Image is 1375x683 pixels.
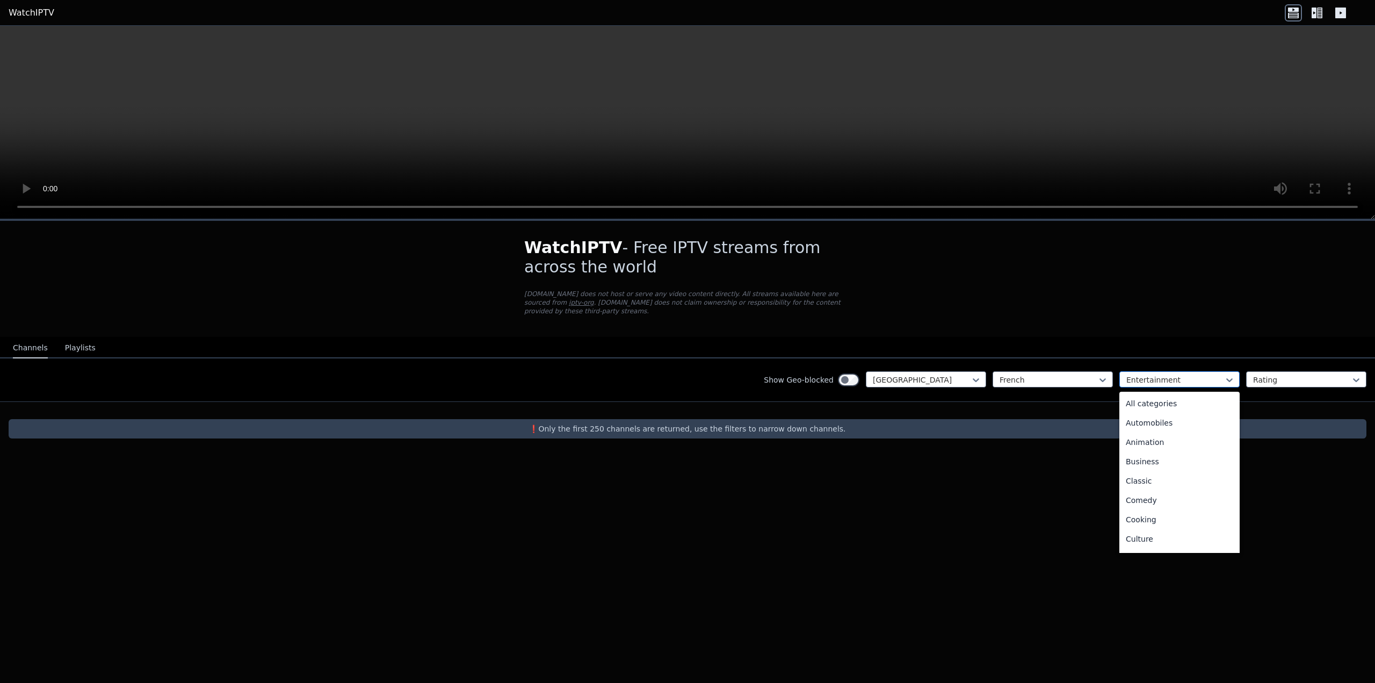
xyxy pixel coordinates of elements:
[524,290,851,315] p: [DOMAIN_NAME] does not host or serve any video content directly. All streams available here are s...
[764,375,834,385] label: Show Geo-blocked
[1119,413,1240,433] div: Automobiles
[1119,452,1240,471] div: Business
[9,6,54,19] a: WatchIPTV
[524,238,623,257] span: WatchIPTV
[1119,549,1240,568] div: Documentary
[1119,394,1240,413] div: All categories
[569,299,594,306] a: iptv-org
[1119,491,1240,510] div: Comedy
[1119,471,1240,491] div: Classic
[524,238,851,277] h1: - Free IPTV streams from across the world
[13,338,48,358] button: Channels
[65,338,96,358] button: Playlists
[1119,529,1240,549] div: Culture
[1119,510,1240,529] div: Cooking
[13,423,1362,434] p: ❗️Only the first 250 channels are returned, use the filters to narrow down channels.
[1119,433,1240,452] div: Animation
